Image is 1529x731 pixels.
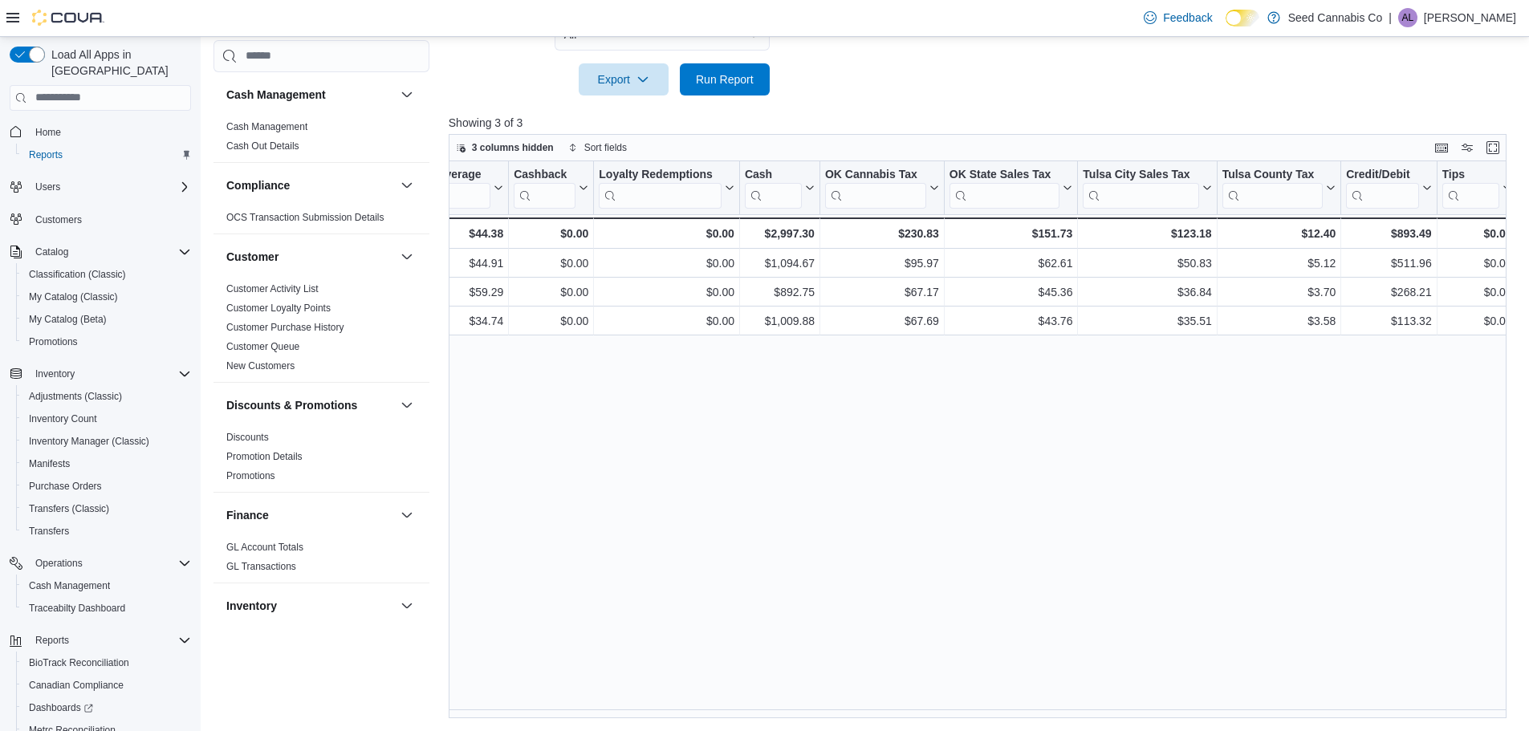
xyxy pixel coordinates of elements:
[372,282,503,302] div: $59.29
[29,579,110,592] span: Cash Management
[825,167,926,208] div: OK Cannabis Tax
[226,360,295,372] a: New Customers
[1346,224,1431,243] div: $893.49
[213,208,429,234] div: Compliance
[22,265,191,284] span: Classification (Classic)
[745,167,815,208] button: Cash
[1083,282,1211,302] div: $36.84
[579,63,669,95] button: Export
[1163,10,1212,26] span: Feedback
[1222,311,1336,331] div: $3.58
[3,552,197,575] button: Operations
[226,340,299,353] span: Customer Queue
[226,303,331,314] a: Customer Loyalty Points
[22,599,132,618] a: Traceabilty Dashboard
[680,63,770,95] button: Run Report
[226,341,299,352] a: Customer Queue
[599,167,722,208] div: Loyalty Redemptions
[1346,311,1431,331] div: $113.32
[22,310,113,329] a: My Catalog (Beta)
[29,554,89,573] button: Operations
[472,141,554,154] span: 3 columns hidden
[226,397,394,413] button: Discounts & Promotions
[226,87,326,103] h3: Cash Management
[1346,282,1431,302] div: $268.21
[16,674,197,696] button: Canadian Compliance
[372,167,490,182] div: Transaction Average
[22,432,191,451] span: Inventory Manager (Classic)
[825,282,939,302] div: $67.17
[29,656,129,669] span: BioTrack Reconciliation
[29,701,93,714] span: Dashboards
[1398,8,1417,27] div: Ashley Larsen
[1083,167,1198,182] div: Tulsa City Sales Tax
[1083,167,1198,208] div: Tulsa City Sales Tax
[397,596,417,615] button: Inventory
[825,311,939,331] div: $67.69
[1346,167,1418,208] div: Credit/Debit
[745,224,815,243] div: $2,997.30
[1288,8,1383,27] p: Seed Cannabis Co
[22,499,116,518] a: Transfers (Classic)
[950,167,1060,208] div: OK State Sales Tax
[22,454,191,473] span: Manifests
[22,387,191,406] span: Adjustments (Classic)
[1222,167,1323,182] div: Tulsa County Tax
[745,254,815,273] div: $1,094.67
[29,242,191,262] span: Catalog
[29,364,81,384] button: Inventory
[226,177,290,193] h3: Compliance
[514,167,575,208] div: Cashback
[29,364,191,384] span: Inventory
[825,254,939,273] div: $95.97
[825,167,939,208] button: OK Cannabis Tax
[1083,254,1211,273] div: $50.83
[1083,167,1211,208] button: Tulsa City Sales Tax
[3,208,197,231] button: Customers
[449,138,560,157] button: 3 columns hidden
[1442,311,1511,331] div: $0.00
[1442,282,1511,302] div: $0.00
[226,249,279,265] h3: Customer
[22,454,76,473] a: Manifests
[514,311,588,331] div: $0.00
[226,470,275,481] a: Promotions
[35,126,61,139] span: Home
[35,368,75,380] span: Inventory
[397,506,417,525] button: Finance
[950,311,1073,331] div: $43.76
[29,177,191,197] span: Users
[1458,138,1477,157] button: Display options
[226,140,299,152] a: Cash Out Details
[45,47,191,79] span: Load All Apps in [GEOGRAPHIC_DATA]
[226,542,303,553] a: GL Account Totals
[16,331,197,353] button: Promotions
[397,85,417,104] button: Cash Management
[29,210,88,229] a: Customers
[1083,311,1211,331] div: $35.51
[226,140,299,152] span: Cash Out Details
[950,224,1073,243] div: $151.73
[825,167,926,182] div: OK Cannabis Tax
[3,120,197,144] button: Home
[35,246,68,258] span: Catalog
[562,138,633,157] button: Sort fields
[22,522,75,541] a: Transfers
[213,279,429,382] div: Customer
[1226,26,1226,27] span: Dark Mode
[584,141,627,154] span: Sort fields
[29,554,191,573] span: Operations
[22,499,191,518] span: Transfers (Classic)
[226,598,394,614] button: Inventory
[22,477,191,496] span: Purchase Orders
[35,181,60,193] span: Users
[29,602,125,615] span: Traceabilty Dashboard
[35,557,83,570] span: Operations
[226,121,307,132] a: Cash Management
[29,268,126,281] span: Classification (Classic)
[22,409,104,428] a: Inventory Count
[22,676,130,695] a: Canadian Compliance
[29,502,109,515] span: Transfers (Classic)
[599,167,734,208] button: Loyalty Redemptions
